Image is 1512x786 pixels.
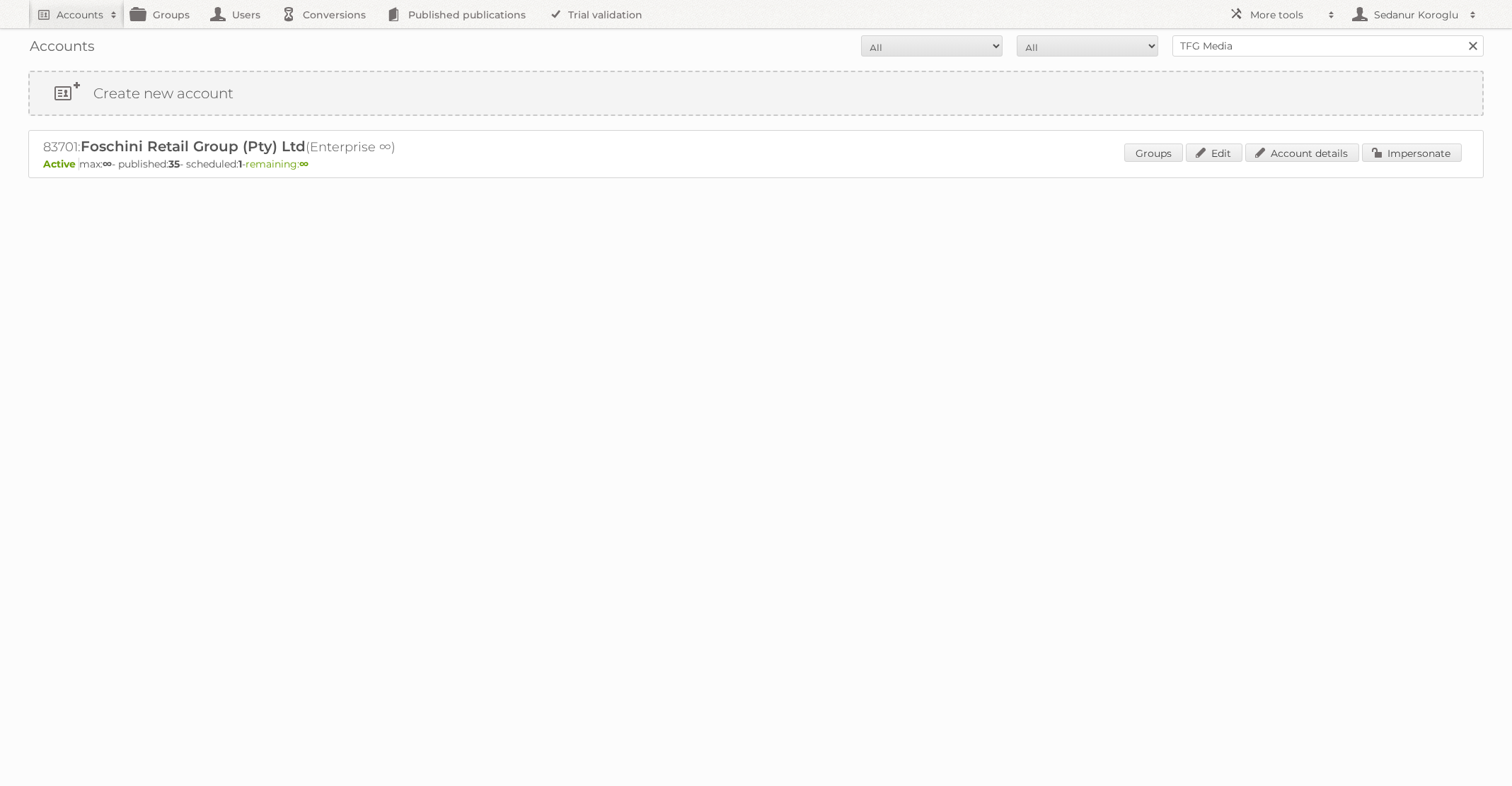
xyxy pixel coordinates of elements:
a: Create new account [30,72,1482,115]
strong: ∞ [299,158,308,170]
strong: 1 [238,158,242,170]
span: remaining: [246,158,308,170]
strong: 35 [168,158,180,170]
strong: ∞ [103,158,112,170]
span: Foschini Retail Group (Pty) Ltd [81,138,306,155]
p: max: - published: - scheduled: - [43,158,1469,170]
h2: Sedanur Koroglu [1370,8,1462,22]
a: Account details [1245,143,1359,162]
h2: 83701: (Enterprise ∞) [43,138,538,156]
a: Impersonate [1362,143,1462,162]
a: Edit [1186,143,1242,162]
a: Groups [1124,143,1183,162]
h2: Accounts [57,8,103,22]
h2: More tools [1250,8,1321,22]
span: Active [43,158,79,170]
